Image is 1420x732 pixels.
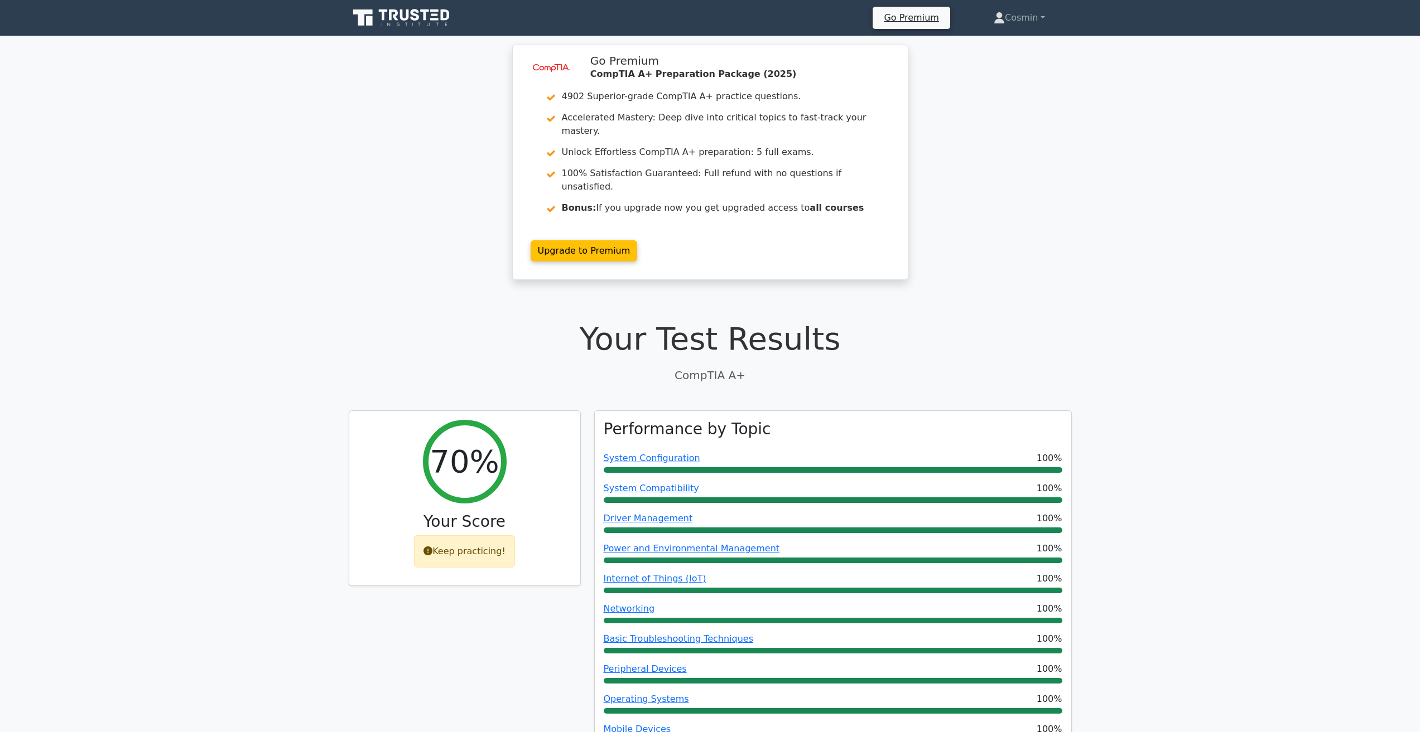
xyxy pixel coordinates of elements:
a: Upgrade to Premium [531,240,638,261]
a: Peripheral Devices [604,663,687,674]
a: Internet of Things (IoT) [604,573,706,584]
a: System Compatibility [604,483,699,493]
p: CompTIA A+ [349,367,1072,384]
span: 100% [1037,452,1062,465]
span: 100% [1037,482,1062,495]
a: Basic Troubleshooting Techniques [604,633,754,644]
span: 100% [1037,542,1062,555]
a: Cosmin [967,7,1072,29]
a: Networking [604,603,655,614]
span: 100% [1037,692,1062,706]
span: 100% [1037,632,1062,646]
span: 100% [1037,512,1062,525]
a: Go Premium [877,10,945,25]
a: System Configuration [604,453,700,463]
a: Operating Systems [604,694,689,704]
h3: Performance by Topic [604,420,771,439]
a: Driver Management [604,513,693,523]
a: Power and Environmental Management [604,543,780,554]
div: Keep practicing! [414,535,515,568]
h2: 70% [430,443,499,480]
h3: Your Score [358,512,571,531]
span: 100% [1037,572,1062,585]
span: 100% [1037,602,1062,615]
span: 100% [1037,662,1062,676]
h1: Your Test Results [349,320,1072,357]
